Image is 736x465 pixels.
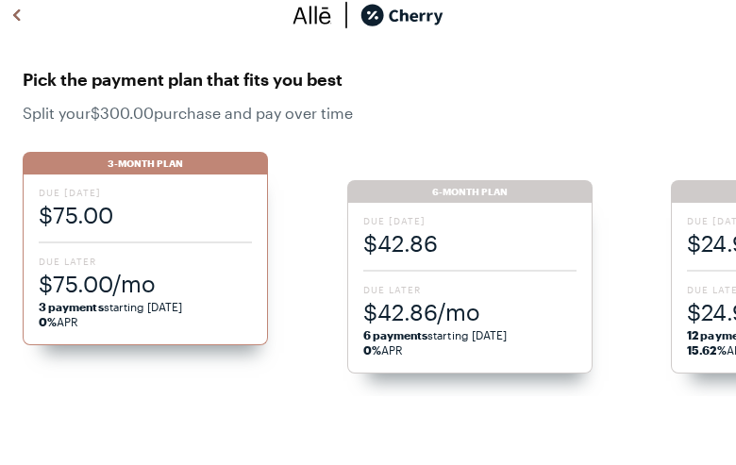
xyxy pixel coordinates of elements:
span: Due Later [363,283,577,296]
img: cherry_black_logo-DrOE_MJI.svg [360,1,443,29]
span: Due Later [39,255,252,268]
span: Pick the payment plan that fits you best [23,64,713,94]
div: 3-Month Plan [23,152,268,174]
span: starting [DATE] [39,300,183,313]
span: $75.00/mo [39,268,252,299]
strong: 0% [363,343,381,357]
span: Split your $300.00 purchase and pay over time [23,104,713,122]
span: Due [DATE] [363,214,577,227]
strong: 6 payments [363,328,428,341]
span: APR [39,315,78,328]
div: 6-Month Plan [347,180,593,203]
img: svg%3e [6,1,28,29]
img: svg%3e [332,1,360,29]
span: APR [363,343,403,357]
strong: 15.62% [687,343,726,357]
strong: 3 payments [39,300,104,313]
span: $75.00 [39,199,252,230]
span: starting [DATE] [363,328,508,341]
img: svg%3e [293,1,332,29]
span: $42.86/mo [363,296,577,327]
span: $42.86 [363,227,577,258]
span: Due [DATE] [39,186,252,199]
strong: 0% [39,315,57,328]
